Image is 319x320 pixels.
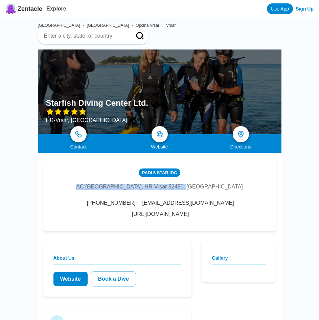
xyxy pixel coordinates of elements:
[142,200,234,206] span: [EMAIL_ADDRESS][DOMAIN_NAME]
[5,3,42,14] a: Zentacle logoZentacle
[139,168,180,177] div: PADI 5 Star IDC
[43,33,127,39] input: Enter a city, state, or country
[296,6,314,12] a: Sign Up
[87,200,135,206] span: [PHONE_NUMBER]
[156,131,163,138] img: map
[132,23,133,28] span: ›
[87,23,129,28] a: [GEOGRAPHIC_DATA]
[166,23,176,28] a: Vrsar
[38,144,119,149] div: Contact
[237,130,245,138] img: directions
[212,255,266,265] h2: Gallery
[53,255,182,265] h2: About Us
[5,3,16,14] img: Zentacle logo
[46,6,66,12] a: Explore
[91,272,136,286] a: Book a Dive
[75,131,82,138] img: phone
[53,272,88,286] a: Website
[200,144,281,149] div: Directions
[46,98,149,108] h1: Starfish Diving Center Ltd.
[83,23,84,28] span: ›
[46,117,149,123] div: HR-Vrsar, [GEOGRAPHIC_DATA]
[136,23,159,28] a: Općina Vrsar
[119,144,200,149] div: Website
[76,184,243,190] div: AC [GEOGRAPHIC_DATA], HR-Vrsar 52450, [GEOGRAPHIC_DATA]
[38,23,80,28] a: [GEOGRAPHIC_DATA]
[152,126,168,142] a: map
[18,5,42,13] span: Zentacle
[132,211,189,217] a: [URL][DOMAIN_NAME]
[233,126,249,142] a: directions
[162,23,163,28] span: ›
[267,3,293,14] a: Use App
